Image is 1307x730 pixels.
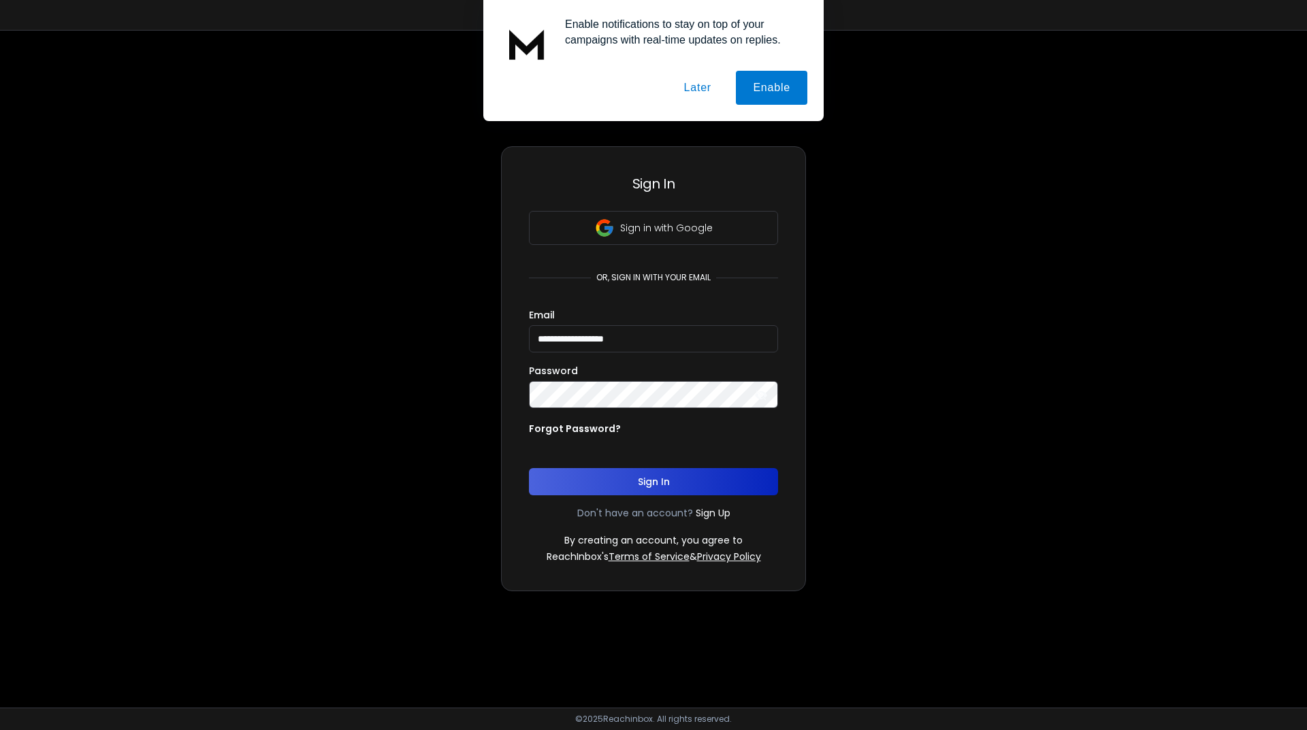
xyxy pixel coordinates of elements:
a: Sign Up [696,506,730,520]
p: or, sign in with your email [591,272,716,283]
a: Terms of Service [609,550,690,563]
p: Forgot Password? [529,422,621,435]
button: Later [666,71,728,105]
img: notification icon [500,16,554,71]
button: Sign In [529,468,778,495]
h3: Sign In [529,174,778,193]
label: Password [529,366,578,376]
button: Sign in with Google [529,211,778,245]
a: Privacy Policy [697,550,761,563]
label: Email [529,310,555,320]
button: Enable [736,71,807,105]
p: ReachInbox's & [547,550,761,563]
div: Enable notifications to stay on top of your campaigns with real-time updates on replies. [554,16,807,48]
p: Don't have an account? [577,506,693,520]
p: © 2025 Reachinbox. All rights reserved. [575,714,732,725]
p: Sign in with Google [620,221,713,235]
p: By creating an account, you agree to [564,533,743,547]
